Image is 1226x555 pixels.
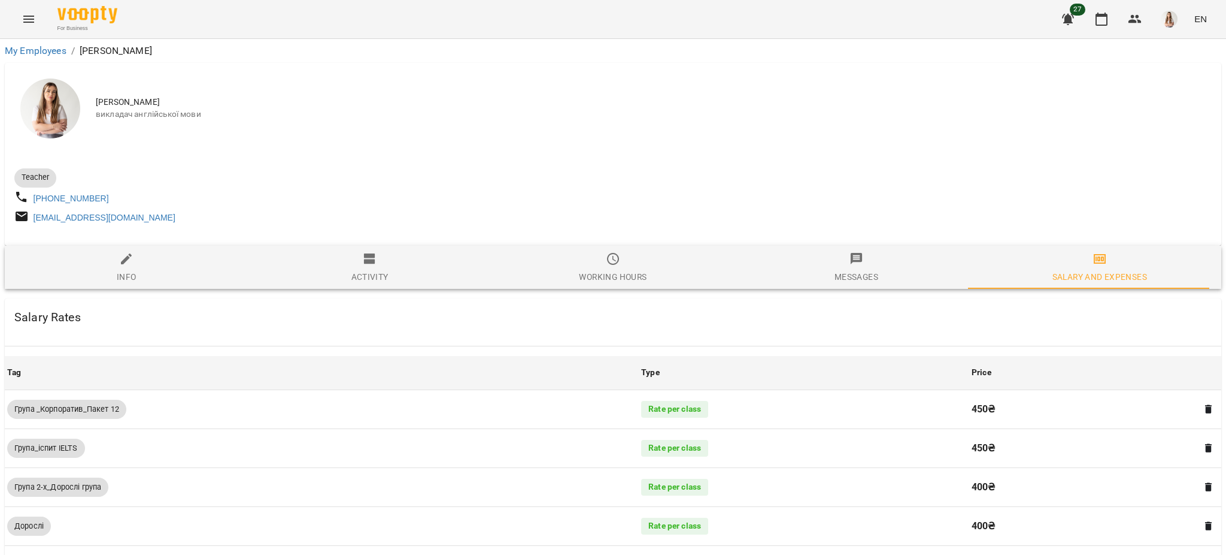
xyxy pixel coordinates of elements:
img: Voopty Logo [57,6,117,23]
button: EN [1189,8,1212,30]
button: Delete [1201,518,1216,534]
span: Група_іспит IELTS [7,443,85,454]
span: Teacher [14,172,56,183]
th: Type [639,356,969,390]
div: Rate per class [641,401,708,418]
button: Delete [1201,479,1216,495]
h6: Salary Rates [14,308,81,327]
p: 450 ₴ [972,402,1192,417]
img: 991d444c6ac07fb383591aa534ce9324.png [1161,11,1178,28]
a: [EMAIL_ADDRESS][DOMAIN_NAME] [34,213,175,222]
p: 400 ₴ [972,519,1192,533]
span: Група _Корпоратив_Пакет 12 [7,404,126,415]
div: Salary and Expenses [1052,270,1147,284]
th: Price [969,356,1221,390]
a: [PHONE_NUMBER] [34,194,109,203]
button: Menu [14,5,43,34]
div: Rate per class [641,518,708,535]
div: Info [117,270,136,284]
div: Rate per class [641,479,708,496]
div: Activity [351,270,389,284]
span: For Business [57,25,117,32]
span: викладач англійської мови [96,108,1212,120]
p: 400 ₴ [972,480,1192,494]
button: Delete [1201,402,1216,417]
a: My Employees [5,45,66,56]
div: Working hours [579,270,647,284]
span: [PERSON_NAME] [96,96,1212,108]
p: 450 ₴ [972,441,1192,456]
span: EN [1194,13,1207,25]
div: Messages [834,270,878,284]
span: 27 [1070,4,1085,16]
li: / [71,44,75,58]
img: Михно Віта Олександрівна [20,79,80,138]
span: Дорослі [7,521,51,532]
p: [PERSON_NAME] [80,44,152,58]
button: Delete [1201,441,1216,456]
nav: breadcrumb [5,44,1221,58]
th: Tag [5,356,639,390]
span: Група 2-х_Дорослі група [7,482,108,493]
div: Rate per class [641,440,708,457]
